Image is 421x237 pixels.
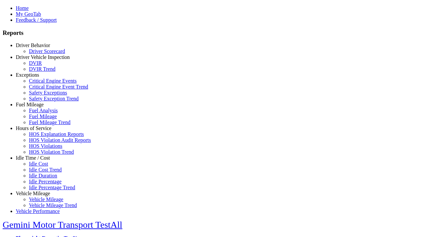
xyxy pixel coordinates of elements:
[29,131,84,137] a: HOS Explanation Reports
[29,114,57,119] a: Fuel Mileage
[16,102,44,107] a: Fuel Mileage
[29,161,48,167] a: Idle Cost
[16,72,39,78] a: Exceptions
[29,185,75,190] a: Idle Percentage Trend
[16,125,51,131] a: Hours of Service
[29,66,55,72] a: DVIR Trend
[16,191,50,196] a: Vehicle Mileage
[16,11,41,17] a: My GeoTab
[29,48,65,54] a: Driver Scorecard
[16,17,57,23] a: Feedback / Support
[16,54,70,60] a: Driver Vehicle Inspection
[29,96,79,101] a: Safety Exception Trend
[29,202,77,208] a: Vehicle Mileage Trend
[29,143,62,149] a: HOS Violations
[29,60,42,66] a: DVIR
[29,149,74,155] a: HOS Violation Trend
[29,90,67,95] a: Safety Exceptions
[16,155,50,161] a: Idle Time / Cost
[3,29,418,37] h3: Reports
[29,167,62,172] a: Idle Cost Trend
[29,108,58,113] a: Fuel Analysis
[16,5,29,11] a: Home
[29,197,63,202] a: Vehicle Mileage
[29,137,91,143] a: HOS Violation Audit Reports
[3,220,122,230] a: Gemini Motor Transport TestAll
[16,208,60,214] a: Vehicle Performance
[29,173,57,178] a: Idle Duration
[29,78,77,84] a: Critical Engine Events
[29,179,62,184] a: Idle Percentage
[16,42,50,48] a: Driver Behavior
[29,119,70,125] a: Fuel Mileage Trend
[29,84,88,90] a: Critical Engine Event Trend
